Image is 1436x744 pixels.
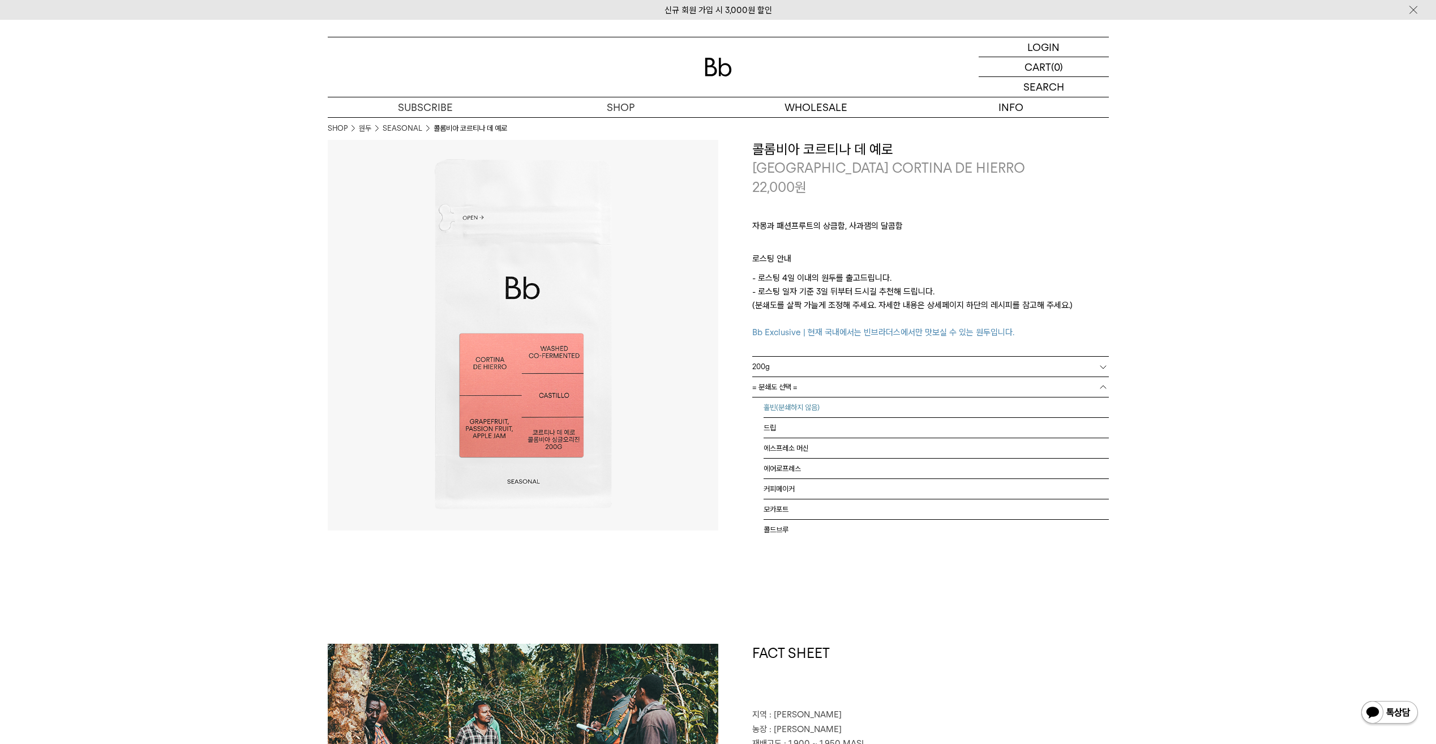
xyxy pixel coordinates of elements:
a: 원두 [359,123,371,134]
span: 200g [752,357,770,377]
p: 로스팅 안내 [752,252,1109,271]
li: 에스프레소 머신 [764,438,1109,459]
span: 지역 [752,709,767,720]
img: 콜롬비아 코르티나 데 예로 [328,140,718,531]
li: 에어로프레스 [764,459,1109,479]
li: 커피메이커 [764,479,1109,499]
span: : [PERSON_NAME] [769,724,842,734]
a: SHOP [523,97,718,117]
p: WHOLESALE [718,97,914,117]
li: 드립 [764,418,1109,438]
span: 농장 [752,724,767,734]
a: LOGIN [979,37,1109,57]
p: 자몽과 패션프루트의 상큼함, 사과잼의 달콤함 [752,219,1109,238]
span: 원 [795,179,807,195]
span: = 분쇄도 선택 = [752,377,798,397]
a: SUBSCRIBE [328,97,523,117]
p: CART [1025,57,1051,76]
p: SEARCH [1023,77,1064,97]
span: : [PERSON_NAME] [769,709,842,720]
a: SEASONAL [383,123,422,134]
li: 콜드브루 [764,520,1109,540]
li: 콜롬비아 코르티나 데 예로 [434,123,507,134]
img: 로고 [705,58,732,76]
p: - 로스팅 4일 이내의 원두를 출고드립니다. - 로스팅 일자 기준 3일 뒤부터 드시길 추천해 드립니다. (분쇄도를 살짝 가늘게 조정해 주세요. 자세한 내용은 상세페이지 하단의... [752,271,1109,339]
span: Bb Exclusive | 현재 국내에서는 빈브라더스에서만 맛보실 수 있는 원두입니다. [752,327,1014,337]
p: ㅤ [752,238,1109,252]
li: 모카포트 [764,499,1109,520]
a: 신규 회원 가입 시 3,000원 할인 [665,5,772,15]
p: LOGIN [1027,37,1060,57]
p: (0) [1051,57,1063,76]
h1: FACT SHEET [752,644,1109,708]
a: CART (0) [979,57,1109,77]
p: [GEOGRAPHIC_DATA] CORTINA DE HIERRO [752,159,1109,178]
p: 22,000 [752,178,807,197]
li: 홀빈(분쇄하지 않음) [764,397,1109,418]
a: SHOP [328,123,348,134]
h3: 콜롬비아 코르티나 데 예로 [752,140,1109,159]
img: 카카오톡 채널 1:1 채팅 버튼 [1360,700,1419,727]
p: INFO [914,97,1109,117]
